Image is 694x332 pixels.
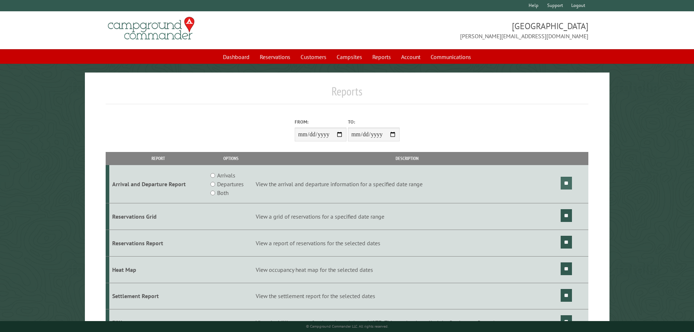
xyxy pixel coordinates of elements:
label: Departures [217,180,244,188]
a: Campsites [332,50,366,64]
h1: Reports [106,84,589,104]
label: Both [217,188,228,197]
td: View occupancy heat map for the selected dates [255,256,560,283]
label: Arrivals [217,171,235,180]
td: Arrival and Departure Report [109,165,207,203]
span: [GEOGRAPHIC_DATA] [PERSON_NAME][EMAIL_ADDRESS][DOMAIN_NAME] [347,20,589,40]
td: Heat Map [109,256,207,283]
a: Customers [296,50,331,64]
label: From: [295,118,346,125]
td: Reservations Grid [109,203,207,230]
th: Options [207,152,254,165]
td: Settlement Report [109,283,207,309]
td: Reservations Report [109,230,207,256]
label: To: [348,118,400,125]
a: Reservations [255,50,295,64]
small: © Campground Commander LLC. All rights reserved. [306,324,388,329]
img: Campground Commander [106,14,197,43]
a: Reports [368,50,395,64]
a: Dashboard [219,50,254,64]
a: Communications [426,50,475,64]
th: Description [255,152,560,165]
td: View a report of reservations for the selected dates [255,230,560,256]
td: View the arrival and departure information for a specified date range [255,165,560,203]
td: View a grid of reservations for a specified date range [255,203,560,230]
th: Report [109,152,207,165]
a: Account [397,50,425,64]
td: View the settlement report for the selected dates [255,283,560,309]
